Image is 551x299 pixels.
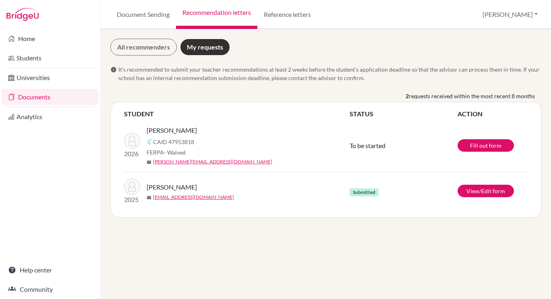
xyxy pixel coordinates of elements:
span: [PERSON_NAME] [147,182,197,192]
a: My requests [180,39,230,56]
span: info [110,66,117,73]
a: Universities [2,70,99,86]
a: All recommenders [110,39,177,56]
a: Students [2,50,99,66]
b: 2 [406,92,409,100]
span: CAID 47953818 [153,138,194,146]
span: requests received within the most recent 8 months [409,92,535,100]
span: - Waived [164,149,186,156]
p: 2025 [124,195,140,204]
a: Analytics [2,109,99,125]
span: It’s recommended to submit your teacher recommendations at least 2 weeks before the student’s app... [118,65,541,82]
th: STUDENT [124,109,349,119]
th: STATUS [349,109,457,119]
a: Fill out form [458,139,514,152]
span: FERPA [147,148,186,157]
span: mail [147,160,151,165]
img: Common App logo [147,138,153,145]
a: View/Edit form [458,185,514,197]
img: Liang, Wai Man [124,179,140,195]
img: Schlasberg, Harald [124,133,140,149]
span: Submitted [350,188,379,196]
a: [PERSON_NAME][EMAIL_ADDRESS][DOMAIN_NAME] [153,158,272,165]
span: mail [147,195,151,200]
th: ACTION [457,109,528,119]
span: To be started [350,142,385,149]
a: [EMAIL_ADDRESS][DOMAIN_NAME] [153,194,234,201]
button: [PERSON_NAME] [479,7,541,22]
a: Help center [2,262,99,278]
span: [PERSON_NAME] [147,126,197,135]
a: Documents [2,89,99,105]
p: 2026 [124,149,140,159]
img: Bridge-U [6,8,39,21]
a: Community [2,281,99,297]
a: Home [2,31,99,47]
